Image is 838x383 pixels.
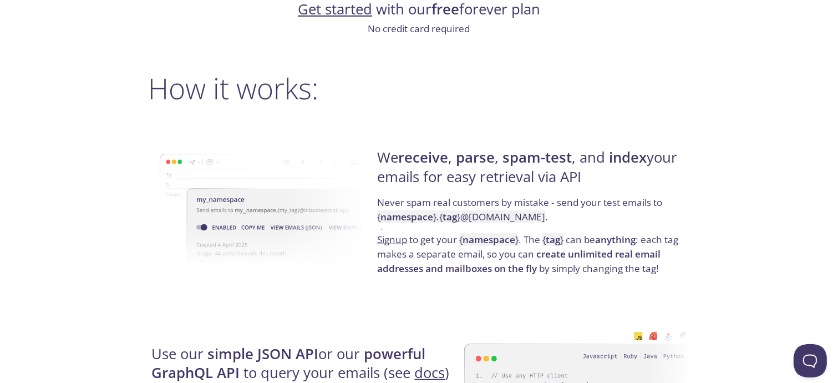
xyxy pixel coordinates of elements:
strong: namespace [463,233,515,246]
code: { } . { } @[DOMAIN_NAME] [377,210,545,223]
h4: We , , , and your emails for easy retrieval via API [377,148,686,195]
p: No credit card required [149,22,690,36]
strong: simple JSON API [208,344,319,364]
strong: create unlimited real email addresses and mailboxes on the fly [377,248,661,275]
code: { } [459,233,519,246]
a: docs [415,363,445,382]
p: Never spam real customers by mistake - send your test emails to . [377,195,686,233]
p: to get your . The can be : each tag makes a separate email, so you can by simply changing the tag! [377,233,686,275]
strong: namespace [380,210,433,223]
a: Signup [377,233,407,246]
strong: tag [443,210,457,223]
strong: anything [595,233,636,246]
strong: powerful GraphQL API [152,344,426,382]
strong: receive [398,148,448,167]
img: namespace-image [160,123,385,298]
strong: spam-test [502,148,572,167]
strong: tag [546,233,560,246]
iframe: Help Scout Beacon - Open [794,344,827,377]
strong: index [609,148,647,167]
h2: How it works: [149,72,690,105]
code: { } [542,233,563,246]
strong: parse [456,148,495,167]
